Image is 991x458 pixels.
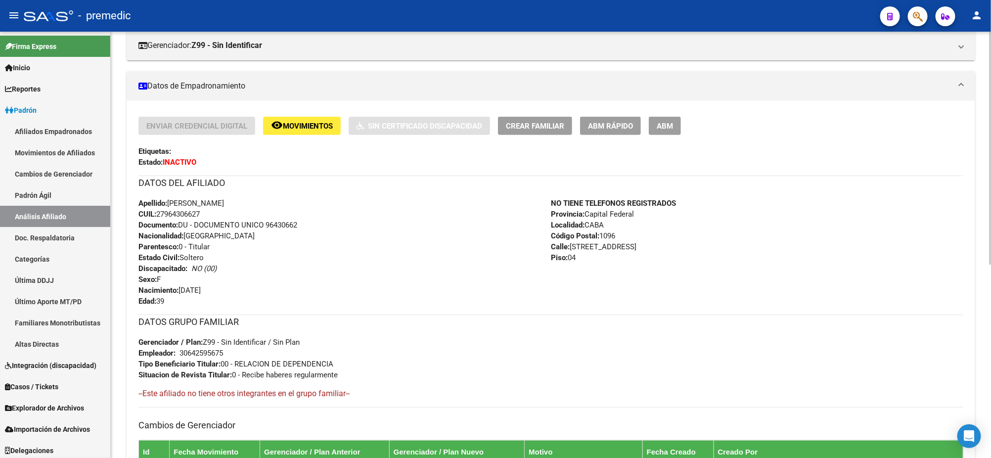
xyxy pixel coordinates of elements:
strong: Situacion de Revista Titular: [138,370,232,379]
span: Casos / Tickets [5,381,58,392]
button: ABM Rápido [580,117,641,135]
span: 04 [551,253,576,262]
span: 0 - Titular [138,242,210,251]
button: ABM [649,117,681,135]
span: Padrón [5,105,37,116]
span: DU - DOCUMENTO UNICO 96430662 [138,221,297,229]
mat-expansion-panel-header: Gerenciador:Z99 - Sin Identificar [127,31,975,60]
mat-icon: menu [8,9,20,21]
strong: Parentesco: [138,242,179,251]
span: Reportes [5,84,41,94]
h3: DATOS GRUPO FAMILIAR [138,315,963,329]
strong: Calle: [551,242,570,251]
strong: Empleador: [138,349,176,358]
span: Inicio [5,62,30,73]
span: - premedic [78,5,131,27]
strong: NO TIENE TELEFONOS REGISTRADOS [551,199,676,208]
span: Delegaciones [5,445,53,456]
strong: Provincia: [551,210,585,219]
span: [DATE] [138,286,201,295]
span: [PERSON_NAME] [138,199,224,208]
strong: Documento: [138,221,178,229]
span: 00 - RELACION DE DEPENDENCIA [138,360,333,368]
strong: Tipo Beneficiario Titular: [138,360,221,368]
span: Soltero [138,253,204,262]
span: Integración (discapacidad) [5,360,96,371]
span: [GEOGRAPHIC_DATA] [138,231,255,240]
span: ABM Rápido [588,122,633,131]
mat-icon: person [971,9,983,21]
span: F [138,275,161,284]
div: Open Intercom Messenger [957,424,981,448]
span: 0 - Recibe haberes regularmente [138,370,338,379]
mat-panel-title: Gerenciador: [138,40,951,51]
mat-icon: remove_red_eye [271,119,283,131]
span: 39 [138,297,164,306]
strong: Estado: [138,158,163,167]
button: Movimientos [263,117,341,135]
strong: Código Postal: [551,231,599,240]
strong: Z99 - Sin Identificar [191,40,262,51]
span: Movimientos [283,122,333,131]
span: Capital Federal [551,210,634,219]
i: NO (00) [191,264,217,273]
strong: INACTIVO [163,158,196,167]
strong: Gerenciador / Plan: [138,338,203,347]
strong: Nacionalidad: [138,231,183,240]
strong: Piso: [551,253,568,262]
strong: Nacimiento: [138,286,179,295]
span: Importación de Archivos [5,424,90,435]
button: Sin Certificado Discapacidad [349,117,490,135]
strong: Discapacitado: [138,264,187,273]
span: Z99 - Sin Identificar / Sin Plan [138,338,300,347]
strong: Sexo: [138,275,157,284]
h3: Cambios de Gerenciador [138,418,963,432]
button: Crear Familiar [498,117,572,135]
span: Crear Familiar [506,122,564,131]
h3: DATOS DEL AFILIADO [138,176,963,190]
div: 30642595675 [180,348,223,359]
strong: CUIL: [138,210,156,219]
span: Enviar Credencial Digital [146,122,247,131]
span: Firma Express [5,41,56,52]
strong: Estado Civil: [138,253,180,262]
span: [STREET_ADDRESS] [551,242,636,251]
button: Enviar Credencial Digital [138,117,255,135]
span: 1096 [551,231,615,240]
span: CABA [551,221,604,229]
strong: Edad: [138,297,156,306]
span: Explorador de Archivos [5,403,84,413]
strong: Apellido: [138,199,167,208]
strong: Localidad: [551,221,585,229]
mat-panel-title: Datos de Empadronamiento [138,81,951,92]
mat-expansion-panel-header: Datos de Empadronamiento [127,71,975,101]
span: 27964306627 [138,210,200,219]
h4: --Este afiliado no tiene otros integrantes en el grupo familiar-- [138,388,963,399]
span: ABM [657,122,673,131]
strong: Etiquetas: [138,147,171,156]
span: Sin Certificado Discapacidad [368,122,482,131]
